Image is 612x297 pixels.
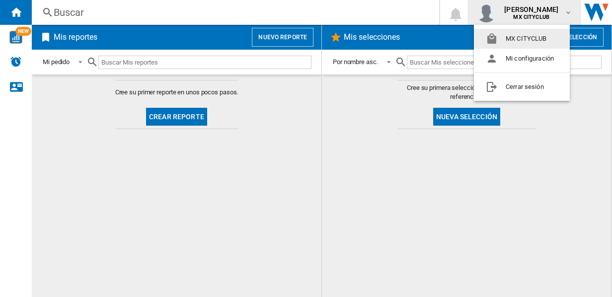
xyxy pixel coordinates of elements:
[474,77,570,97] button: Cerrar sesión
[474,49,570,69] button: Mi configuración
[474,29,570,49] button: MX CITYCLUB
